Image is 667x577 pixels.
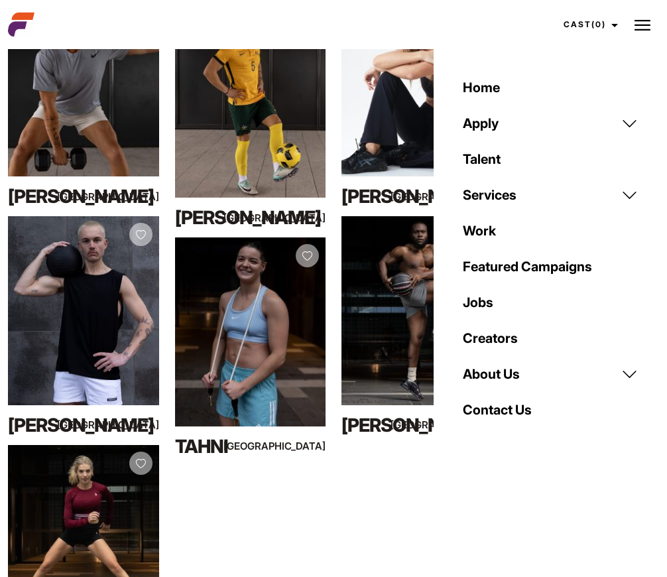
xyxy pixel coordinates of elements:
img: Burger icon [635,17,650,33]
img: cropped-aefm-brand-fav-22-square.png [8,11,34,38]
a: Work [455,213,646,249]
span: (0) [591,19,606,29]
a: Talent [455,141,646,177]
a: Apply [455,105,646,141]
div: Tahni [175,433,266,460]
a: Home [455,70,646,105]
div: [GEOGRAPHIC_DATA] [280,210,326,226]
div: [GEOGRAPHIC_DATA] [113,417,158,433]
div: [PERSON_NAME] [341,412,432,438]
div: [PERSON_NAME] [175,204,266,231]
a: Cast(0) [552,7,626,42]
a: Creators [455,320,646,356]
div: [PERSON_NAME] [8,183,99,210]
a: Featured Campaigns [455,249,646,285]
a: Services [455,177,646,213]
div: [GEOGRAPHIC_DATA] [280,438,326,454]
a: Contact Us [455,392,646,428]
a: About Us [455,356,646,392]
div: [GEOGRAPHIC_DATA] [113,188,158,205]
a: Jobs [455,285,646,320]
div: [PERSON_NAME] [341,183,432,210]
div: [PERSON_NAME] [8,412,99,438]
